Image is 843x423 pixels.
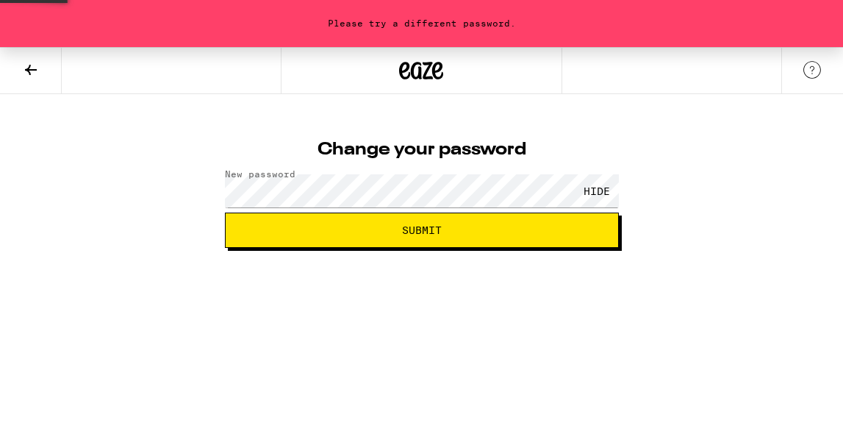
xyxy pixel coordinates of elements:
[225,169,295,179] label: New password
[9,10,106,22] span: Hi. Need any help?
[225,141,619,159] h1: Change your password
[402,225,442,235] span: Submit
[575,174,619,207] div: HIDE
[225,213,619,248] button: Submit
